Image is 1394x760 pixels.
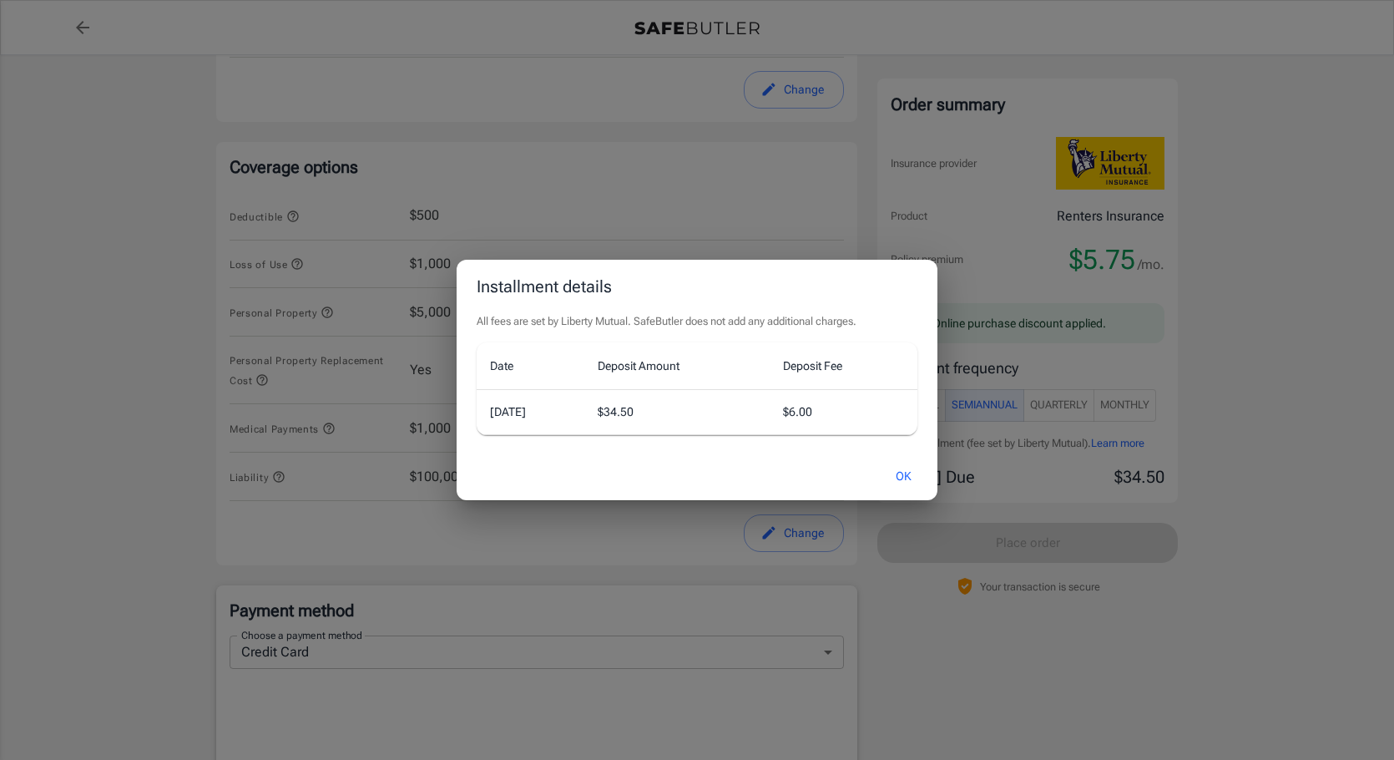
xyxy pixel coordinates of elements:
[584,342,770,390] th: Deposit Amount
[876,459,931,494] button: OK
[477,390,584,434] td: [DATE]
[477,313,917,330] p: All fees are set by Liberty Mutual. SafeButler does not add any additional charges.
[477,342,584,390] th: Date
[770,342,917,390] th: Deposit Fee
[457,260,937,313] h2: Installment details
[770,390,917,434] td: $ 6.00
[584,390,770,434] td: $ 34.50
